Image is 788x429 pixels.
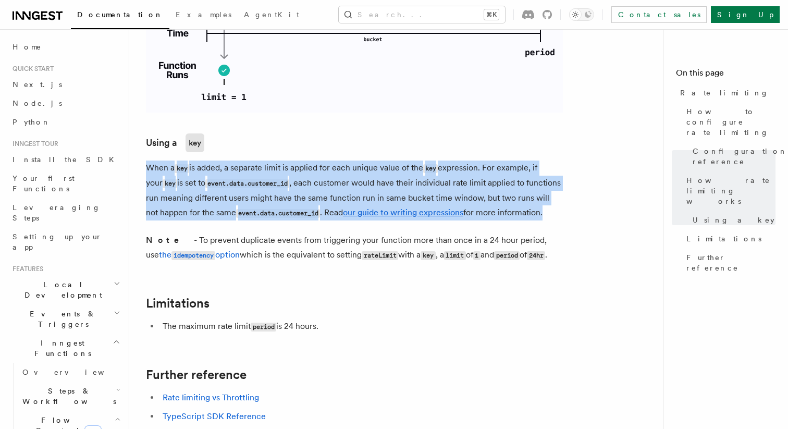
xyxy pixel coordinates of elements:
[77,10,163,19] span: Documentation
[8,38,122,56] a: Home
[8,75,122,94] a: Next.js
[343,207,463,217] a: our guide to writing expressions
[686,234,761,244] span: Limitations
[163,411,266,421] a: TypeScript SDK Reference
[236,209,320,218] code: event.data.customer_id
[676,67,775,83] h4: On this page
[22,368,130,376] span: Overview
[205,179,289,188] code: event.data.customer_id
[8,94,122,113] a: Node.js
[8,198,122,227] a: Leveraging Steps
[339,6,505,23] button: Search...⌘K
[484,9,499,20] kbd: ⌘K
[176,10,231,19] span: Examples
[711,6,780,23] a: Sign Up
[682,229,775,248] a: Limitations
[146,296,210,311] a: Limitations
[13,155,120,164] span: Install the SDK
[159,250,240,260] a: theidempotencyoption
[8,113,122,131] a: Python
[244,10,299,19] span: AgentKit
[611,6,707,23] a: Contact sales
[682,248,775,277] a: Further reference
[688,142,775,171] a: Configuration reference
[13,99,62,107] span: Node.js
[146,161,563,220] p: When a is added, a separate limit is applied for each unique value of the expression. For example...
[13,232,102,251] span: Setting up your app
[13,203,101,222] span: Leveraging Steps
[569,8,594,21] button: Toggle dark mode
[8,304,122,334] button: Events & Triggers
[8,140,58,148] span: Inngest tour
[8,169,122,198] a: Your first Functions
[186,133,204,152] code: key
[13,174,75,193] span: Your first Functions
[146,133,204,152] a: Using akey
[163,179,177,188] code: key
[18,363,122,382] a: Overview
[8,65,54,73] span: Quick start
[8,279,114,300] span: Local Development
[13,42,42,52] span: Home
[8,227,122,256] a: Setting up your app
[146,235,194,245] strong: Note
[444,251,466,260] code: limit
[8,338,113,359] span: Inngest Functions
[8,275,122,304] button: Local Development
[171,251,215,260] code: idempotency
[18,386,116,407] span: Steps & Workflows
[71,3,169,29] a: Documentation
[13,118,51,126] span: Python
[146,233,563,263] p: - To prevent duplicate events from triggering your function more than once in a 24 hour period, u...
[251,323,276,332] code: period
[8,150,122,169] a: Install the SDK
[693,215,774,225] span: Using a key
[693,146,787,167] span: Configuration reference
[686,175,775,206] span: How rate limiting works
[527,251,545,260] code: 24hr
[686,252,775,273] span: Further reference
[13,80,62,89] span: Next.js
[682,102,775,142] a: How to configure rate limiting
[362,251,398,260] code: rateLimit
[421,251,435,260] code: key
[473,251,481,260] code: 1
[680,88,769,98] span: Rate limiting
[494,251,520,260] code: period
[175,164,189,173] code: key
[8,265,43,273] span: Features
[686,106,775,138] span: How to configure rate limiting
[682,171,775,211] a: How rate limiting works
[159,319,563,334] li: The maximum rate limit is 24 hours.
[169,3,238,28] a: Examples
[163,393,259,402] a: Rate limiting vs Throttling
[688,211,775,229] a: Using a key
[8,334,122,363] button: Inngest Functions
[676,83,775,102] a: Rate limiting
[18,382,122,411] button: Steps & Workflows
[238,3,305,28] a: AgentKit
[8,309,114,329] span: Events & Triggers
[423,164,438,173] code: key
[146,367,247,382] a: Further reference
